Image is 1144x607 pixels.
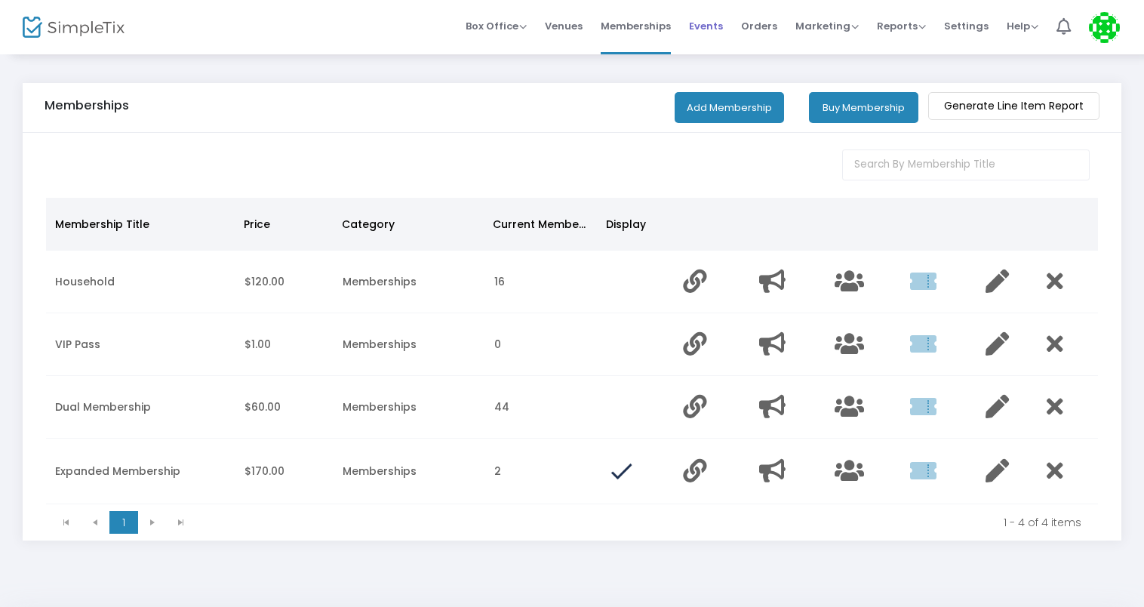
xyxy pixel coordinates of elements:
[45,98,129,113] h5: Memberships
[46,251,235,313] td: Household
[485,439,598,504] td: 2
[235,251,334,313] td: $120.00
[485,313,598,376] td: 0
[485,376,598,439] td: 44
[334,313,485,376] td: Memberships
[235,376,334,439] td: $60.00
[46,198,235,251] th: Membership Title
[109,511,138,534] span: Page 1
[689,7,723,45] span: Events
[334,439,485,504] td: Memberships
[46,198,1098,504] div: Data table
[334,251,485,313] td: Memberships
[842,149,1090,180] input: Search By Membership Title
[795,19,859,33] span: Marketing
[46,313,235,376] td: VIP Pass
[206,515,1081,530] kendo-pager-info: 1 - 4 of 4 items
[235,198,333,251] th: Price
[607,458,635,485] img: done.png
[235,313,334,376] td: $1.00
[597,198,672,251] th: Display
[928,92,1099,120] m-button: Generate Line Item Report
[333,198,484,251] th: Category
[1007,19,1038,33] span: Help
[485,251,598,313] td: 16
[46,439,235,504] td: Expanded Membership
[741,7,777,45] span: Orders
[484,198,597,251] th: Current Members
[944,7,989,45] span: Settings
[601,7,671,45] span: Memberships
[545,7,583,45] span: Venues
[877,19,926,33] span: Reports
[46,376,235,439] td: Dual Membership
[334,376,485,439] td: Memberships
[466,19,527,33] span: Box Office
[809,92,918,123] button: Buy Membership
[675,92,784,123] button: Add Membership
[235,439,334,504] td: $170.00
